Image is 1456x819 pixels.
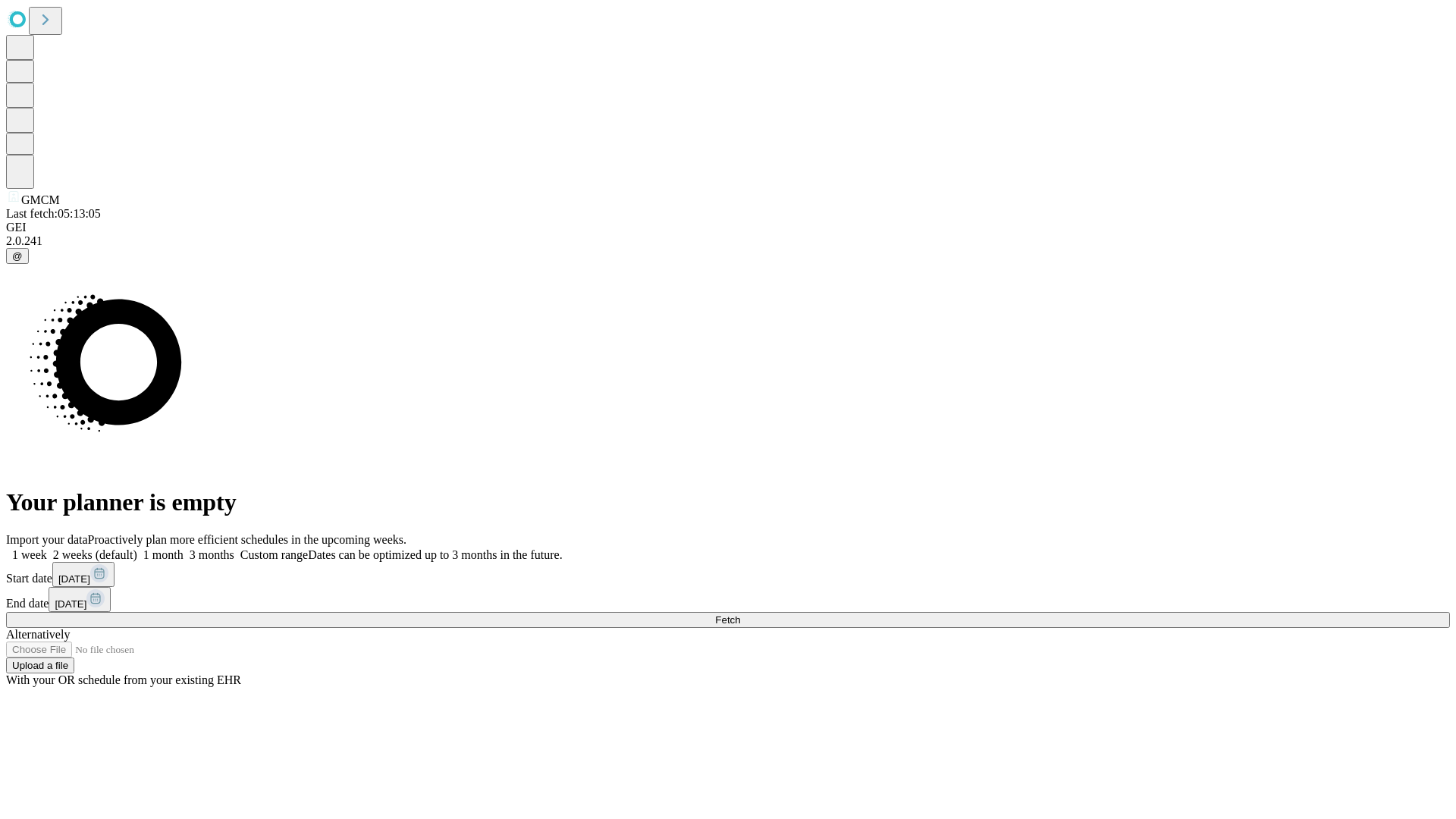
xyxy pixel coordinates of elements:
[52,562,115,587] button: [DATE]
[6,221,1450,234] div: GEI
[6,488,1450,516] h1: Your planner is empty
[21,193,60,206] span: GMCM
[6,673,241,686] span: With your OR schedule from your existing EHR
[6,612,1450,628] button: Fetch
[6,248,29,264] button: @
[308,548,562,561] span: Dates can be optimized up to 3 months in the future.
[190,548,234,561] span: 3 months
[53,548,137,561] span: 2 weeks (default)
[6,207,101,220] span: Last fetch: 05:13:05
[55,598,86,610] span: [DATE]
[143,548,184,561] span: 1 month
[6,587,1450,612] div: End date
[12,548,47,561] span: 1 week
[88,533,406,546] span: Proactively plan more efficient schedules in the upcoming weeks.
[12,250,23,262] span: @
[6,533,88,546] span: Import your data
[58,573,90,585] span: [DATE]
[240,548,308,561] span: Custom range
[6,562,1450,587] div: Start date
[6,234,1450,248] div: 2.0.241
[6,628,70,641] span: Alternatively
[6,657,74,673] button: Upload a file
[49,587,111,612] button: [DATE]
[715,614,740,626] span: Fetch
